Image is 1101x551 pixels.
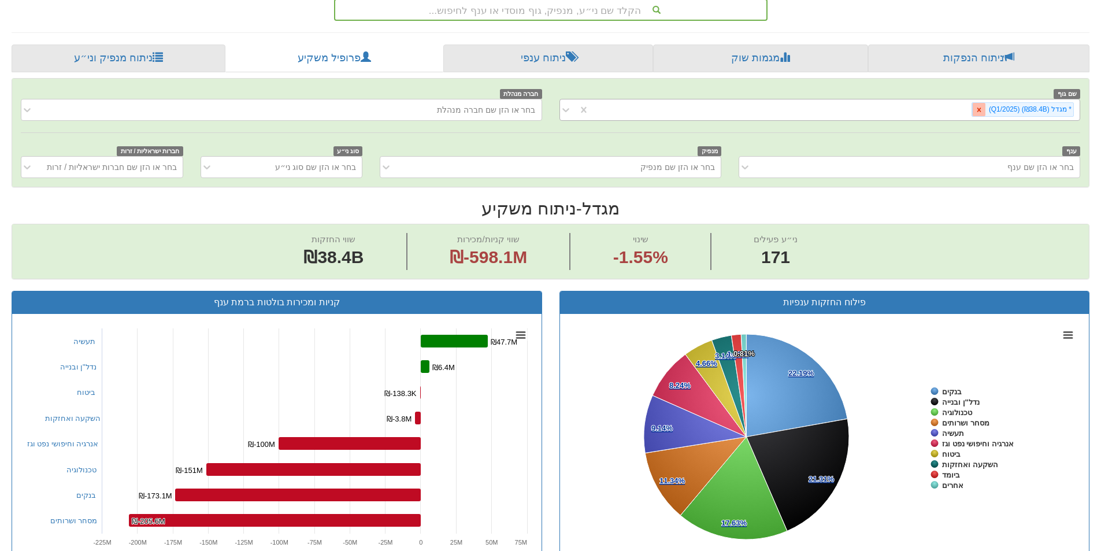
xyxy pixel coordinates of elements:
[754,245,797,270] span: 171
[176,466,203,475] tspan: ₪-151M
[419,539,422,546] text: 0
[128,539,146,546] text: -200M
[942,460,998,469] tspan: השקעה ואחזקות
[66,465,97,474] a: טכנולוגיה
[378,539,392,546] text: -25M
[164,539,181,546] text: -175M
[727,350,748,358] tspan: 1.53%
[809,475,835,483] tspan: 21.31%
[27,439,99,448] a: אנרגיה וחיפושי נפט וגז
[132,517,165,526] tspan: ₪-205.6M
[303,247,364,267] span: ₪38.4B
[343,539,357,546] text: -50M
[275,161,356,173] div: בחר או הזן שם סוג ני״ע
[77,388,95,397] a: ביטוח
[73,337,95,346] a: תעשיה
[653,45,868,72] a: מגמות שוק
[942,471,960,479] tspan: ביומד
[443,45,653,72] a: ניתוח ענפי
[754,234,797,244] span: ני״ע פעילים
[248,440,275,449] tspan: ₪-100M
[696,359,717,368] tspan: 4.66%
[432,363,455,372] tspan: ₪6.4M
[942,439,1014,448] tspan: אנרגיה וחיפושי נפט וגז
[942,408,973,417] tspan: טכנולוגיה
[669,381,691,390] tspan: 8.24%
[12,45,225,72] a: ניתוח מנפיק וני״ע
[1054,89,1080,99] span: שם גוף
[1062,146,1080,156] span: ענף
[450,539,462,546] text: 25M
[942,398,980,406] tspan: נדל"ן ובנייה
[640,161,715,173] div: בחר או הזן שם מנפיק
[21,297,533,308] h3: קניות ומכירות בולטות ברמת ענף
[942,481,963,490] tspan: אחרים
[942,419,989,427] tspan: מסחר ושרותים
[485,539,498,546] text: 50M
[384,389,417,398] tspan: ₪-138.3K
[270,539,288,546] text: -100M
[199,539,217,546] text: -150M
[117,146,183,156] span: חברות ישראליות / זרות
[139,491,172,500] tspan: ₪-173.1M
[76,491,96,500] a: בנקים
[613,245,668,270] span: -1.55%
[721,519,747,527] tspan: 17.63%
[788,369,814,378] tspan: 22.19%
[659,476,685,485] tspan: 11.34%
[45,414,101,423] a: השקעה ואחזקות
[491,338,517,346] tspan: ₪47.7M
[569,297,1081,308] h3: פילוח החזקות ענפיות
[47,161,176,173] div: בחר או הזן שם חברות ישראליות / זרות
[942,450,961,458] tspan: ביטוח
[985,103,1073,116] div: * מגדל (₪38.4B) (Q1/2025)
[698,146,721,156] span: מנפיק
[457,234,519,244] span: שווי קניות/מכירות
[437,104,535,116] div: בחר או הזן שם חברה מנהלת
[60,363,97,371] a: נדל"ן ובנייה
[715,352,736,360] tspan: 3.14%
[633,234,648,244] span: שינוי
[307,539,321,546] text: -75M
[733,349,755,358] tspan: 0.81%
[387,415,412,423] tspan: ₪-3.8M
[333,146,363,156] span: סוג ני״ע
[651,424,673,432] tspan: 9.14%
[500,89,542,99] span: חברה מנהלת
[312,234,355,244] span: שווי החזקות
[1007,161,1074,173] div: בחר או הזן שם ענף
[225,45,443,72] a: פרופיל משקיע
[514,539,527,546] text: 75M
[868,45,1089,72] a: ניתוח הנפקות
[942,429,964,438] tspan: תעשיה
[93,539,111,546] text: -225M
[12,199,1089,218] h2: מגדל - ניתוח משקיע
[235,539,253,546] text: -125M
[50,516,98,525] a: מסחר ושרותים
[450,247,527,267] span: ₪-598.1M
[942,387,962,396] tspan: בנקים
